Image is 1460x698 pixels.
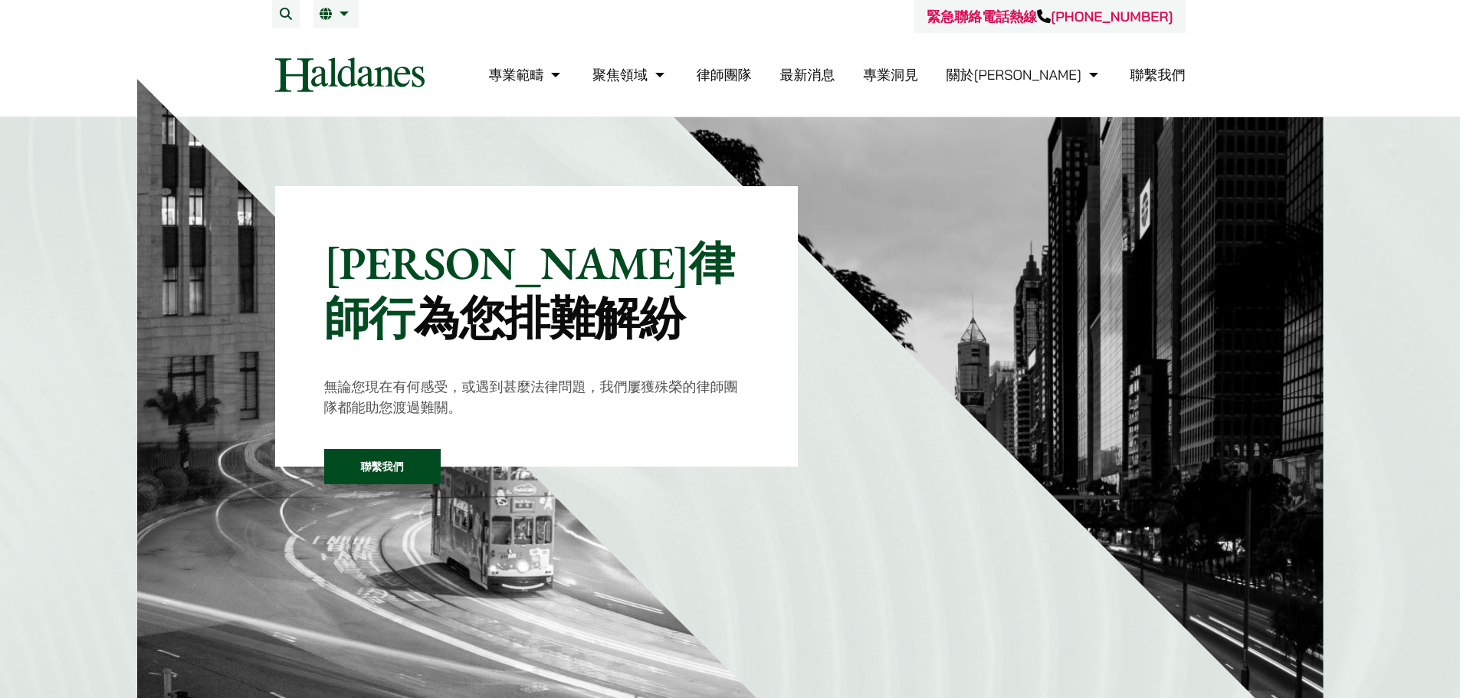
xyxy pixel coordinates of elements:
a: 關於何敦 [947,66,1102,84]
a: 繁 [320,8,353,20]
img: Logo of Haldanes [275,57,425,92]
a: 專業洞見 [863,66,918,84]
p: 無論您現在有何感受，或遇到甚麼法律問題，我們屢獲殊榮的律師團隊都能助您渡過難關。 [324,376,750,418]
a: 專業範疇 [488,66,564,84]
a: 聚焦領域 [592,66,668,84]
mark: 為您排難解紛 [414,288,684,348]
a: 緊急聯絡電話熱線[PHONE_NUMBER] [927,8,1173,25]
a: 聯繫我們 [1130,66,1186,84]
a: 律師團隊 [697,66,752,84]
a: 最新消息 [779,66,835,84]
a: 聯繫我們 [324,449,441,484]
p: [PERSON_NAME]律師行 [324,235,750,346]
